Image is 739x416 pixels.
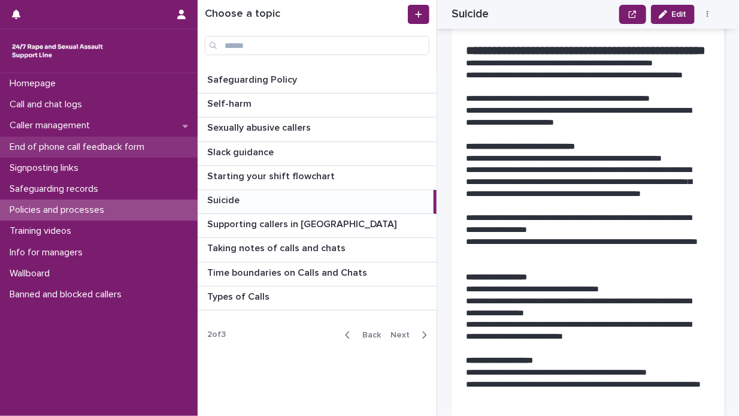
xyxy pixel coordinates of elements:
p: 2 of 3 [198,320,235,349]
a: Safeguarding PolicySafeguarding Policy [198,70,437,94]
p: Training videos [5,225,81,237]
span: Next [390,331,417,339]
p: Banned and blocked callers [5,289,131,300]
p: Supporting callers in [GEOGRAPHIC_DATA] [207,216,399,230]
p: Signposting links [5,162,88,174]
p: Caller management [5,120,99,131]
button: Next [386,330,437,340]
span: Edit [672,10,687,19]
a: Sexually abusive callersSexually abusive callers [198,117,437,141]
p: Wallboard [5,268,59,279]
a: Self-harmSelf-harm [198,94,437,117]
h1: Choose a topic [205,8,405,21]
a: Types of CallsTypes of Calls [198,287,437,311]
p: Time boundaries on Calls and Chats [207,265,369,279]
p: Taking notes of calls and chats [207,240,348,254]
p: Types of Calls [207,289,272,303]
p: Safeguarding records [5,183,108,195]
img: rhQMoQhaT3yELyF149Cw [10,39,105,63]
a: SuicideSuicide [198,190,437,214]
p: Slack guidance [207,144,276,158]
p: Safeguarding Policy [207,72,299,86]
h2: Suicide [452,7,489,21]
button: Edit [651,5,695,24]
input: Search [205,36,429,55]
p: Call and chat logs [5,99,92,110]
span: Back [355,331,381,339]
a: Slack guidanceSlack guidance [198,142,437,166]
p: Sexually abusive callers [207,120,313,134]
p: Policies and processes [5,204,114,216]
p: Starting your shift flowchart [207,168,337,182]
button: Back [335,330,386,340]
p: Homepage [5,78,65,89]
a: Starting your shift flowchartStarting your shift flowchart [198,166,437,190]
a: Time boundaries on Calls and ChatsTime boundaries on Calls and Chats [198,263,437,287]
a: Taking notes of calls and chatsTaking notes of calls and chats [198,238,437,262]
p: Suicide [207,192,242,206]
a: Supporting callers in [GEOGRAPHIC_DATA]Supporting callers in [GEOGRAPHIC_DATA] [198,214,437,238]
p: Self-harm [207,96,254,110]
p: End of phone call feedback form [5,141,154,153]
p: Info for managers [5,247,92,258]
